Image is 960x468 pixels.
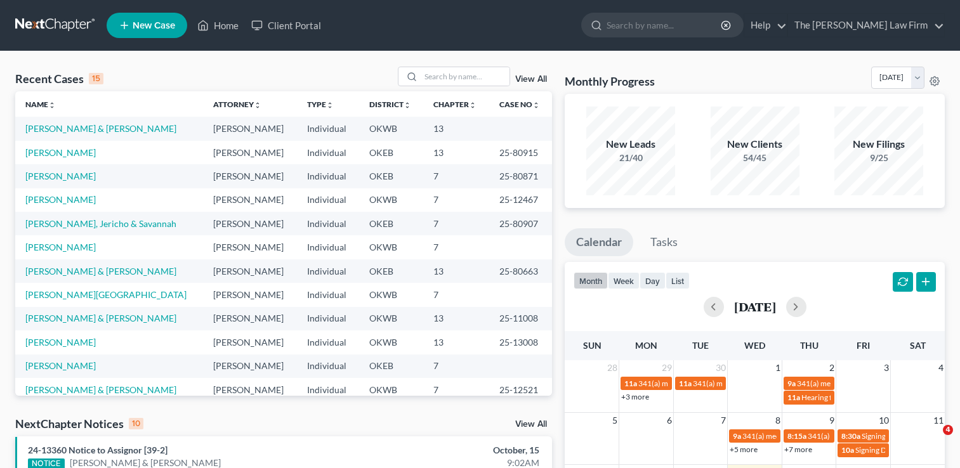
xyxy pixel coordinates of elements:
span: Hearing for [PERSON_NAME] [801,393,900,402]
span: 9 [828,413,836,428]
span: 11a [624,379,637,388]
span: Tue [692,340,709,351]
td: 25-12467 [489,188,552,212]
td: 25-80871 [489,164,552,188]
a: View All [515,420,547,429]
span: Mon [635,340,657,351]
td: Individual [297,330,358,354]
span: 9a [787,379,796,388]
button: month [574,272,608,289]
span: 6 [666,413,673,428]
td: 25-80907 [489,212,552,235]
td: Individual [297,259,358,283]
i: unfold_more [532,101,540,109]
input: Search by name... [421,67,510,86]
span: New Case [133,21,175,30]
a: [PERSON_NAME] [25,171,96,181]
td: [PERSON_NAME] [203,259,297,283]
td: 25-80915 [489,141,552,164]
a: Nameunfold_more [25,100,56,109]
td: OKWB [359,235,424,259]
span: 30 [714,360,727,375]
a: View All [515,75,547,84]
td: [PERSON_NAME] [203,117,297,140]
td: OKWB [359,307,424,330]
td: [PERSON_NAME] [203,330,297,354]
span: 341(a) meeting for [PERSON_NAME] [797,379,919,388]
span: 341(a) meeting for [PERSON_NAME] [693,379,815,388]
iframe: Intercom live chat [917,425,947,455]
a: Client Portal [245,14,327,37]
div: New Filings [834,137,923,152]
a: Calendar [565,228,633,256]
td: [PERSON_NAME] [203,354,297,378]
td: OKWB [359,188,424,212]
div: October, 15 [378,444,539,457]
td: OKEB [359,164,424,188]
td: 25-12521 [489,378,552,401]
td: Individual [297,354,358,378]
span: Thu [800,340,819,351]
span: 9a [733,431,741,441]
div: 21/40 [586,152,675,164]
a: +7 more [784,445,812,454]
span: Sat [910,340,926,351]
td: Individual [297,235,358,259]
span: Wed [744,340,765,351]
span: 8 [774,413,782,428]
a: [PERSON_NAME] & [PERSON_NAME] [25,266,176,276]
i: unfold_more [469,101,477,109]
a: [PERSON_NAME], Jericho & Savannah [25,218,176,229]
a: [PERSON_NAME][GEOGRAPHIC_DATA] [25,289,187,300]
td: [PERSON_NAME] [203,164,297,188]
td: Individual [297,212,358,235]
span: 341(a) meeting for [PERSON_NAME] & [PERSON_NAME] [742,431,932,441]
td: 7 [423,354,489,378]
button: day [640,272,666,289]
h2: [DATE] [734,300,776,313]
span: 10 [878,413,890,428]
span: Fri [857,340,870,351]
a: Home [191,14,245,37]
td: 7 [423,212,489,235]
a: Typeunfold_more [307,100,334,109]
input: Search by name... [607,13,723,37]
td: 7 [423,235,489,259]
a: [PERSON_NAME] & [PERSON_NAME] [25,123,176,134]
i: unfold_more [326,101,334,109]
td: Individual [297,283,358,306]
div: 54/45 [711,152,799,164]
span: 341(a) meeting for [PERSON_NAME] [638,379,761,388]
td: Individual [297,117,358,140]
a: Chapterunfold_more [433,100,477,109]
span: 10a [841,445,854,455]
a: Help [744,14,787,37]
a: Tasks [639,228,689,256]
a: [PERSON_NAME] [25,337,96,348]
span: 11 [932,413,945,428]
button: list [666,272,690,289]
td: [PERSON_NAME] [203,283,297,306]
a: +3 more [621,392,649,401]
td: OKWB [359,330,424,354]
td: [PERSON_NAME] [203,307,297,330]
td: 7 [423,283,489,306]
td: 13 [423,330,489,354]
td: [PERSON_NAME] [203,141,297,164]
td: 13 [423,259,489,283]
td: 13 [423,117,489,140]
i: unfold_more [404,101,411,109]
td: Individual [297,307,358,330]
span: 3 [883,360,890,375]
i: unfold_more [254,101,261,109]
td: 7 [423,188,489,212]
td: Individual [297,188,358,212]
div: New Leads [586,137,675,152]
a: +5 more [730,445,758,454]
a: [PERSON_NAME] [25,147,96,158]
td: Individual [297,141,358,164]
div: New Clients [711,137,799,152]
span: 29 [661,360,673,375]
td: 25-11008 [489,307,552,330]
span: 2 [828,360,836,375]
